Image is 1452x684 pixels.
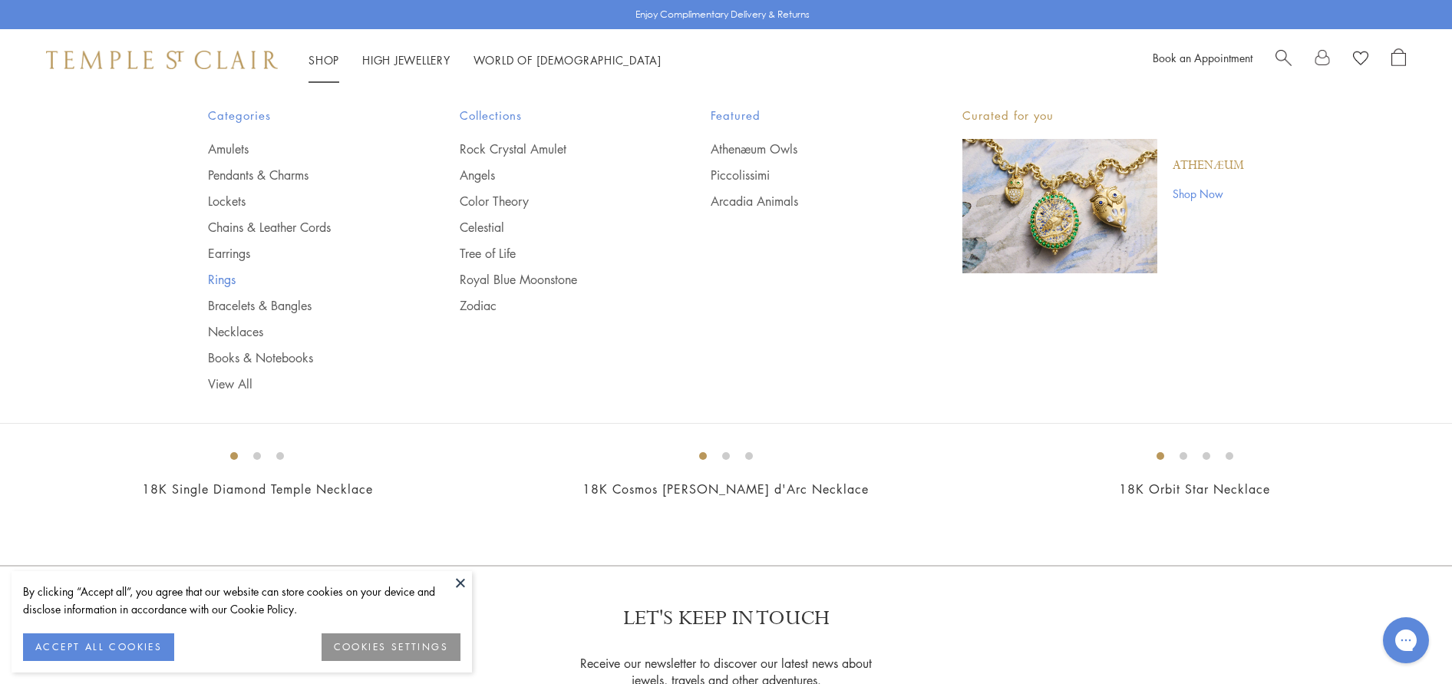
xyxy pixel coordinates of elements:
[208,193,398,210] a: Lockets
[635,7,810,22] p: Enjoy Complimentary Delivery & Returns
[1119,481,1270,497] a: 18K Orbit Star Necklace
[46,51,278,69] img: Temple St. Clair
[322,633,460,661] button: COOKIES SETTINGS
[460,167,650,183] a: Angels
[711,140,901,157] a: Athenæum Owls
[1275,48,1292,71] a: Search
[208,167,398,183] a: Pendants & Charms
[1375,612,1437,669] iframe: Gorgias live chat messenger
[711,193,901,210] a: Arcadia Animals
[460,297,650,314] a: Zodiac
[1391,48,1406,71] a: Open Shopping Bag
[208,297,398,314] a: Bracelets & Bangles
[208,349,398,366] a: Books & Notebooks
[460,140,650,157] a: Rock Crystal Amulet
[460,219,650,236] a: Celestial
[208,323,398,340] a: Necklaces
[1173,157,1244,174] a: Athenæum
[1353,48,1368,71] a: View Wishlist
[309,52,339,68] a: ShopShop
[1173,185,1244,202] a: Shop Now
[208,245,398,262] a: Earrings
[142,481,373,497] a: 18K Single Diamond Temple Necklace
[362,52,450,68] a: High JewelleryHigh Jewellery
[711,106,901,125] span: Featured
[208,140,398,157] a: Amulets
[582,481,869,497] a: 18K Cosmos [PERSON_NAME] d'Arc Necklace
[208,106,398,125] span: Categories
[460,271,650,288] a: Royal Blue Moonstone
[711,167,901,183] a: Piccolissimi
[1153,50,1252,65] a: Book an Appointment
[962,106,1244,125] p: Curated for you
[208,271,398,288] a: Rings
[309,51,662,70] nav: Main navigation
[208,375,398,392] a: View All
[460,245,650,262] a: Tree of Life
[208,219,398,236] a: Chains & Leather Cords
[460,193,650,210] a: Color Theory
[23,633,174,661] button: ACCEPT ALL COOKIES
[460,106,650,125] span: Collections
[474,52,662,68] a: World of [DEMOGRAPHIC_DATA]World of [DEMOGRAPHIC_DATA]
[623,605,830,632] p: LET'S KEEP IN TOUCH
[23,583,460,618] div: By clicking “Accept all”, you agree that our website can store cookies on your device and disclos...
